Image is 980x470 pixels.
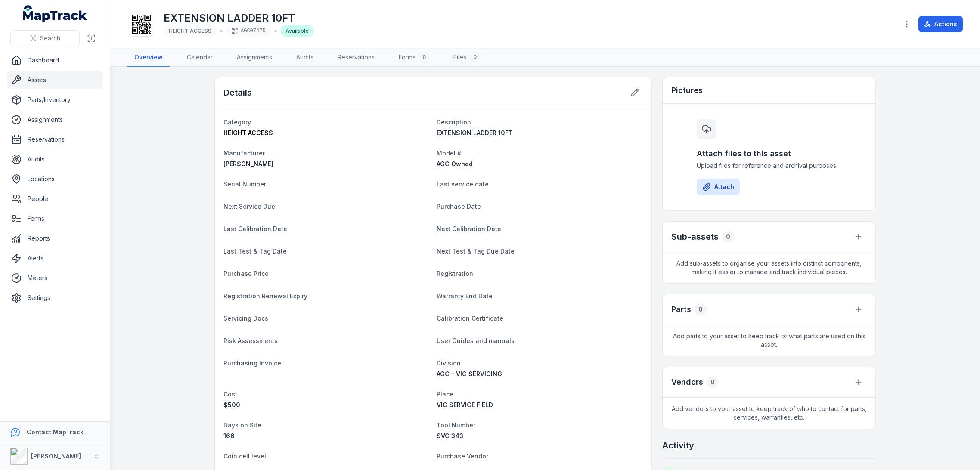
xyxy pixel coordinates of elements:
[223,270,269,277] span: Purchase Price
[223,129,273,136] span: HEIGHT ACCESS
[663,398,875,429] span: Add vendors to your asset to keep track of who to contact for parts, services, warranties, etc.
[437,292,493,300] span: Warranty End Date
[671,84,703,96] h3: Pictures
[437,315,503,322] span: Calibration Certificate
[7,250,103,267] a: Alerts
[437,160,473,167] span: AGC Owned
[437,225,501,232] span: Next Calibration Date
[437,401,493,408] span: VIC SERVICE FIELD
[127,49,170,67] a: Overview
[437,247,515,255] span: Next Test & Tag Due Date
[31,452,81,460] strong: [PERSON_NAME]
[23,5,87,22] a: MapTrack
[223,180,266,188] span: Serial Number
[223,421,261,429] span: Days on Site
[707,376,719,388] div: 0
[223,225,287,232] span: Last Calibration Date
[437,180,489,188] span: Last service date
[697,148,841,160] h3: Attach files to this asset
[169,28,211,34] span: HEIGHT ACCESS
[226,25,271,37] div: AGC07475
[437,337,515,344] span: User Guides and manuals
[223,292,307,300] span: Registration Renewal Expiry
[331,49,381,67] a: Reservations
[697,161,841,170] span: Upload files for reference and archival purposes.
[223,149,265,157] span: Manufacturer
[437,452,488,460] span: Purchase Vendor
[7,230,103,247] a: Reports
[663,252,875,283] span: Add sub-assets to organise your assets into distinct components, making it easier to manage and t...
[419,52,429,62] div: 0
[223,337,278,344] span: Risk Assessments
[437,421,475,429] span: Tool Number
[437,390,453,398] span: Place
[392,49,436,67] a: Forms0
[7,71,103,89] a: Assets
[7,111,103,128] a: Assignments
[7,52,103,69] a: Dashboard
[437,359,461,367] span: Division
[289,49,320,67] a: Audits
[223,87,252,99] h2: Details
[437,270,473,277] span: Registration
[223,359,281,367] span: Purchasing Invoice
[40,34,60,43] span: Search
[437,149,461,157] span: Model #
[7,131,103,148] a: Reservations
[437,203,481,210] span: Purchase Date
[230,49,279,67] a: Assignments
[671,376,703,388] h3: Vendors
[697,179,740,195] button: Attach
[280,25,314,37] div: Available
[7,269,103,287] a: Meters
[437,432,463,439] span: SVC 343
[695,303,707,315] div: 0
[223,401,240,408] span: 500 AUD
[722,231,734,243] div: 0
[223,432,235,439] span: 166
[223,315,268,322] span: Servicing Docs
[918,16,963,32] button: Actions
[671,231,719,243] h2: Sub-assets
[7,190,103,207] a: People
[223,247,287,255] span: Last Test & Tag Date
[437,129,513,136] span: EXTENSION LADDER 10FT
[164,11,314,25] h1: EXTENSION LADDER 10FT
[223,160,273,167] span: [PERSON_NAME]
[7,289,103,306] a: Settings
[470,52,480,62] div: 0
[447,49,487,67] a: Files0
[7,170,103,188] a: Locations
[223,390,237,398] span: Cost
[7,151,103,168] a: Audits
[223,452,266,460] span: Coin cell level
[223,203,275,210] span: Next Service Due
[437,118,471,126] span: Description
[10,30,80,46] button: Search
[671,303,691,315] h3: Parts
[437,370,502,377] span: AGC - VIC SERVICING
[662,439,694,451] h2: Activity
[180,49,220,67] a: Calendar
[663,325,875,356] span: Add parts to your asset to keep track of what parts are used on this asset.
[27,428,84,436] strong: Contact MapTrack
[7,210,103,227] a: Forms
[223,118,251,126] span: Category
[7,91,103,108] a: Parts/Inventory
